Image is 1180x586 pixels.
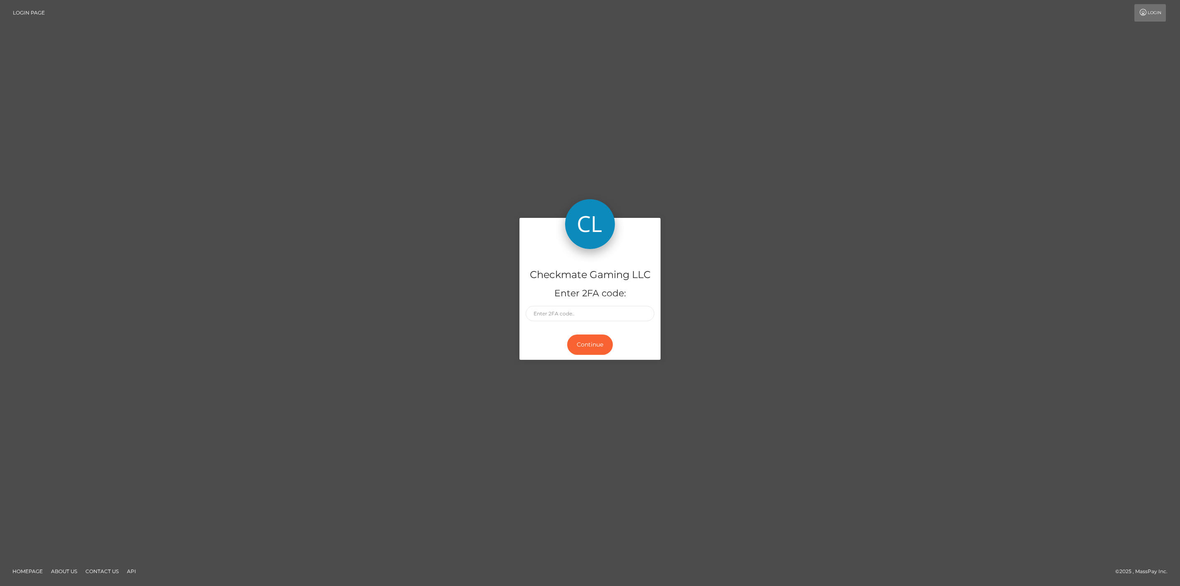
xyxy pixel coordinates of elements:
a: Login [1134,4,1166,22]
h5: Enter 2FA code: [526,287,654,300]
h4: Checkmate Gaming LLC [526,268,654,282]
a: Contact Us [82,565,122,578]
a: API [124,565,139,578]
a: Homepage [9,565,46,578]
img: Checkmate Gaming LLC [565,199,615,249]
a: Login Page [13,4,45,22]
div: © 2025 , MassPay Inc. [1115,567,1174,576]
a: About Us [48,565,80,578]
input: Enter 2FA code.. [526,306,654,321]
button: Continue [567,335,613,355]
